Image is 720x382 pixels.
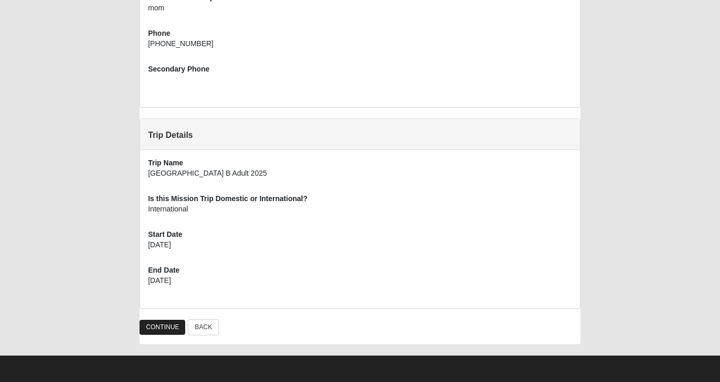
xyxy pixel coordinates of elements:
[188,319,218,335] a: BACK
[148,204,572,221] div: International
[148,168,572,186] div: [GEOGRAPHIC_DATA] B Adult 2025
[148,64,209,74] label: Secondary Phone
[148,265,179,275] label: End Date
[148,38,572,56] div: [PHONE_NUMBER]
[148,130,572,140] h4: Trip Details
[148,239,572,257] div: [DATE]
[148,158,183,168] label: Trip Name
[140,320,185,335] a: CONTINUE
[148,275,572,293] div: [DATE]
[148,3,572,20] div: mom
[148,193,307,204] label: Is this Mission Trip Domestic or International?
[148,229,182,239] label: Start Date
[148,28,170,38] label: Phone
